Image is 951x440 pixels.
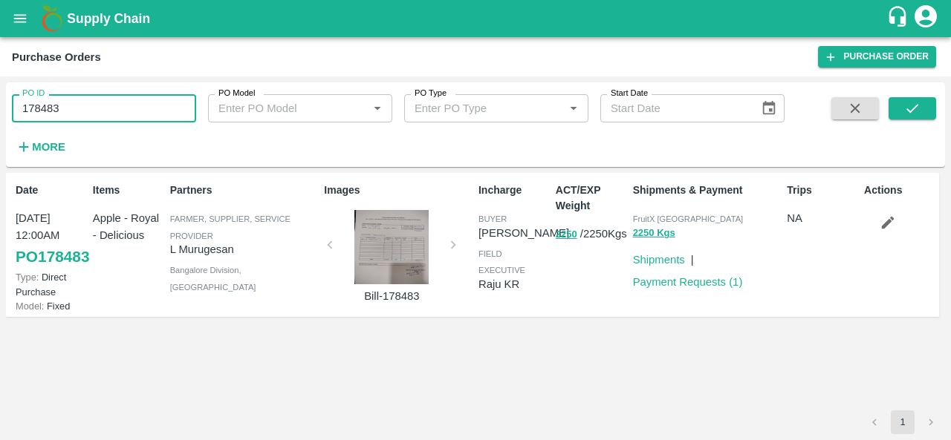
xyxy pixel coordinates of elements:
[170,241,319,257] p: L Murugesan
[633,276,743,288] a: Payment Requests (1)
[478,225,569,241] p: [PERSON_NAME]
[633,183,782,198] p: Shipments & Payment
[32,141,65,153] strong: More
[218,88,256,99] label: PO Model
[368,99,387,118] button: Open
[12,47,101,67] div: Purchase Orders
[67,8,886,29] a: Supply Chain
[37,4,67,33] img: logo
[564,99,583,118] button: Open
[170,266,256,291] span: Bangalore Division , [GEOGRAPHIC_DATA]
[16,301,44,312] span: Model:
[12,134,69,160] button: More
[864,183,935,198] p: Actions
[22,88,45,99] label: PO ID
[611,88,648,99] label: Start Date
[818,46,936,68] a: Purchase Order
[16,210,87,243] p: [DATE] 12:00AM
[16,270,87,298] p: Direct Purchase
[633,254,685,266] a: Shipments
[67,11,150,26] b: Supply Chain
[600,94,749,122] input: Start Date
[212,99,344,118] input: Enter PO Model
[409,99,540,118] input: Enter PO Type
[16,272,39,283] span: Type:
[170,183,319,198] p: Partners
[478,214,507,223] span: buyer
[93,210,164,243] p: Apple - Royal - Delicious
[860,410,945,434] nav: pagination navigation
[891,410,915,434] button: page 1
[93,183,164,198] p: Items
[633,214,744,223] span: FruitX [GEOGRAPHIC_DATA]
[755,94,783,122] button: Choose date
[478,183,550,198] p: Incharge
[787,183,858,198] p: Trips
[556,226,577,243] button: 2250
[336,288,447,304] p: Bill-178483
[478,276,550,292] p: Raju KR
[3,1,37,36] button: open drawer
[912,3,939,34] div: account of current user
[685,246,694,268] div: |
[16,243,89,270] a: PO178483
[415,88,447,99] label: PO Type
[556,183,627,214] p: ACT/EXP Weight
[478,249,525,275] span: field executive
[16,299,87,313] p: Fixed
[787,210,858,226] p: NA
[556,226,627,243] p: / 2250 Kgs
[12,94,196,122] input: Enter PO ID
[633,225,675,242] button: 2250 Kgs
[886,5,912,32] div: customer-support
[16,183,87,198] p: Date
[324,183,473,198] p: Images
[170,214,291,240] span: Farmer, Supplier, Service Provider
